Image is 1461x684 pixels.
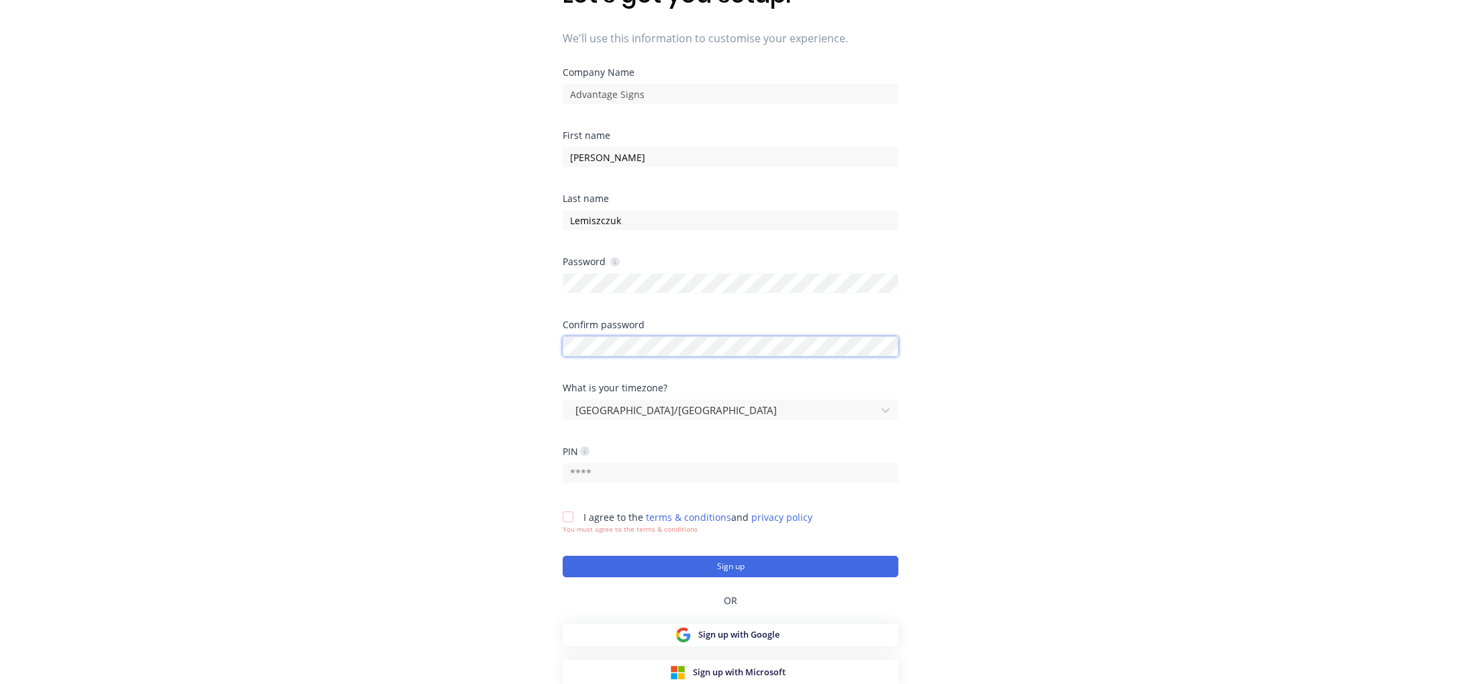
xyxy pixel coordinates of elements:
[563,68,898,77] div: Company Name
[563,194,898,203] div: Last name
[563,320,898,330] div: Confirm password
[751,511,812,524] a: privacy policy
[563,383,898,393] div: What is your timezone?
[563,524,812,534] div: You must agree to the terms & conditions
[563,624,898,646] button: Sign up with Google
[563,131,898,140] div: First name
[646,511,731,524] a: terms & conditions
[698,628,780,641] span: Sign up with Google
[563,30,898,46] span: We'll use this information to customise your experience.
[563,445,590,458] div: PIN
[693,666,786,679] span: Sign up with Microsoft
[563,577,898,624] div: OR
[563,255,620,268] div: Password
[563,556,898,577] button: Sign up
[583,511,812,524] span: I agree to the and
